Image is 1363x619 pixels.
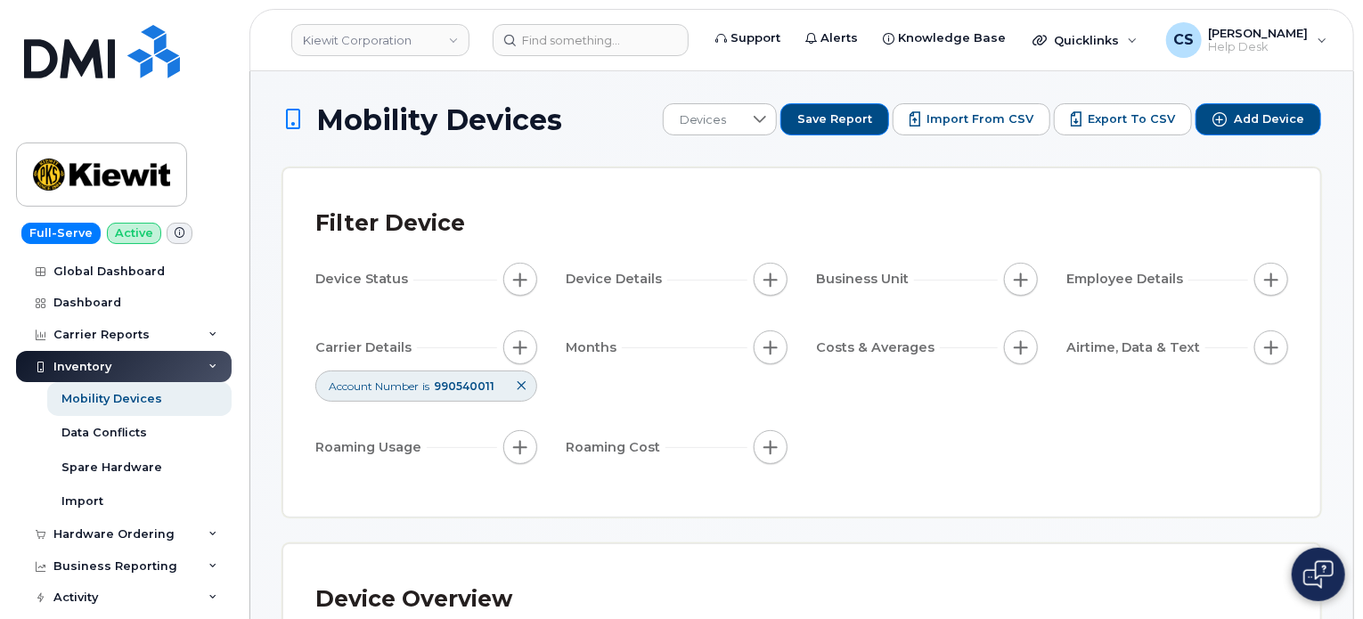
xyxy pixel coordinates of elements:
[893,103,1050,135] button: Import from CSV
[780,103,889,135] button: Save Report
[315,200,465,247] div: Filter Device
[422,379,429,394] span: is
[329,379,419,394] span: Account Number
[1066,338,1205,357] span: Airtime, Data & Text
[1054,103,1192,135] button: Export to CSV
[664,104,743,136] span: Devices
[1066,270,1188,289] span: Employee Details
[566,338,622,357] span: Months
[1196,103,1321,135] button: Add Device
[797,111,872,127] span: Save Report
[1088,111,1175,127] span: Export to CSV
[315,438,427,457] span: Roaming Usage
[316,104,562,135] span: Mobility Devices
[566,438,665,457] span: Roaming Cost
[816,270,914,289] span: Business Unit
[926,111,1033,127] span: Import from CSV
[1303,560,1334,589] img: Open chat
[315,338,417,357] span: Carrier Details
[816,338,940,357] span: Costs & Averages
[1234,111,1304,127] span: Add Device
[434,379,494,393] span: 990540011
[566,270,667,289] span: Device Details
[315,270,413,289] span: Device Status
